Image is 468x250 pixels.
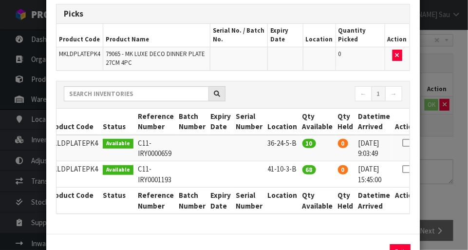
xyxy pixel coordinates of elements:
th: Expiry Date [267,24,303,47]
td: MKLDPLATEPK4 [45,135,100,161]
span: MKLDPLATEPK4 [59,50,100,58]
th: Action [393,188,420,213]
th: Product Code [45,188,100,213]
th: Qty Held [336,109,356,135]
td: [DATE] 9:03:49 [356,135,393,161]
td: [DATE] 15:45:00 [356,161,393,188]
th: Reference Number [136,109,177,135]
h3: Picks [64,9,402,19]
span: 0 [338,50,341,58]
th: Product Code [56,24,103,47]
td: C11-IRY0000659 [136,135,177,161]
span: 0 [338,165,348,174]
th: Batch Number [177,188,208,213]
th: Reference Number [136,188,177,213]
th: Expiry Date [208,109,234,135]
th: Serial Number [234,109,265,135]
th: Quantity Picked [336,24,385,47]
td: C11-IRY0001193 [136,161,177,188]
th: Location [265,109,300,135]
td: 41-10-3-B [265,161,300,188]
th: Product Code [45,109,100,135]
nav: Page navigation [240,86,402,103]
th: Location [265,188,300,213]
th: Status [100,109,136,135]
th: Expiry Date [208,188,234,213]
span: Available [103,165,133,175]
a: 1 [372,86,386,102]
span: 10 [302,139,316,148]
span: 0 [338,139,348,148]
th: Serial No. / Batch No. [210,24,267,47]
span: 68 [302,165,316,174]
th: Qty Available [300,188,336,213]
th: Qty Available [300,109,336,135]
a: ← [355,86,372,102]
th: Qty Held [336,188,356,213]
th: Product Name [103,24,210,47]
th: Datetime Arrived [356,109,393,135]
th: Status [100,188,136,213]
span: Available [103,139,133,149]
th: Datetime Arrived [356,188,393,213]
th: Location [303,24,336,47]
a: → [385,86,402,102]
input: Search inventories [64,86,209,101]
td: MKLDPLATEPK4 [45,161,100,188]
th: Serial Number [234,188,265,213]
th: Action [393,109,420,135]
span: 79065 - MK LUXE DECO DINNER PLATE 27CM 4PC [106,50,205,67]
th: Action [385,24,410,47]
th: Batch Number [177,109,208,135]
td: 36-24-5-B [265,135,300,161]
